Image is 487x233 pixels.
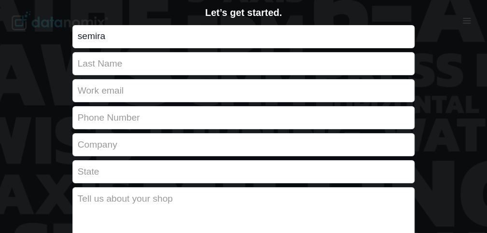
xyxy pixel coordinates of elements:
[72,52,415,75] input: Last Name
[205,7,282,18] strong: Let’s get started.
[72,160,415,183] input: State
[72,133,415,156] input: Company
[72,106,415,129] input: Phone Number
[72,25,415,48] input: First Name
[72,79,415,102] input: Work email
